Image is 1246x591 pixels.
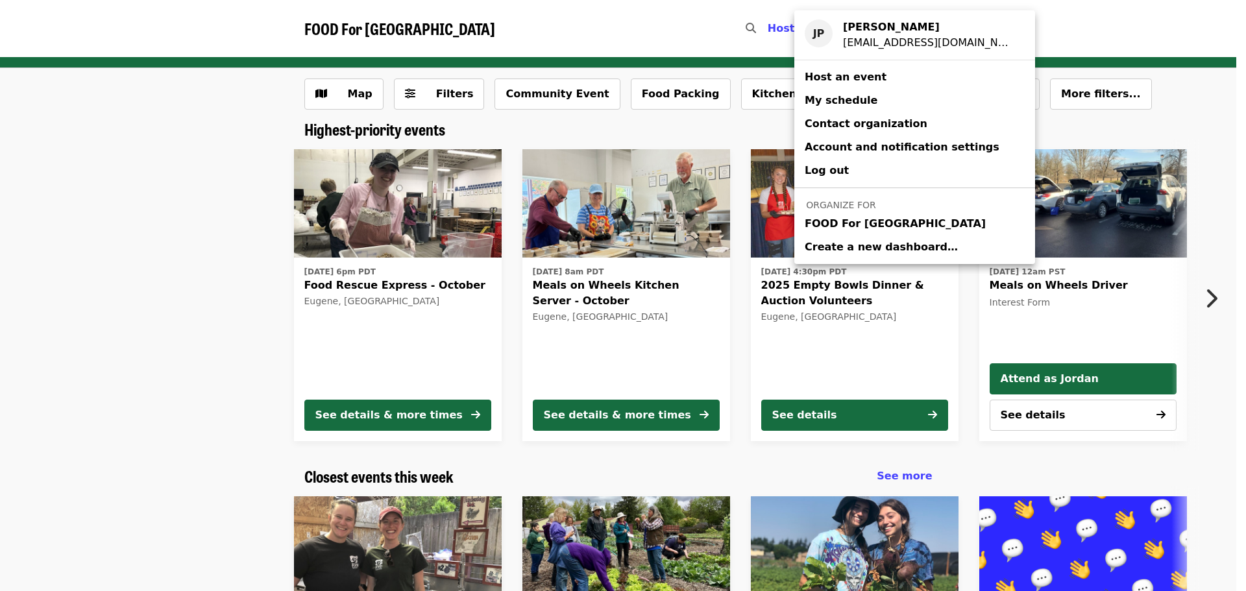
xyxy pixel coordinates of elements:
a: Log out [794,159,1035,182]
strong: [PERSON_NAME] [843,21,940,33]
a: Create a new dashboard… [794,235,1035,259]
div: JP [805,19,833,47]
span: FOOD For [GEOGRAPHIC_DATA] [805,216,986,232]
div: jpickrel@foodforlanecounty.org [843,35,1014,51]
a: FOOD For [GEOGRAPHIC_DATA] [794,212,1035,235]
span: Log out [805,164,849,176]
span: Contact organization [805,117,927,130]
div: Jordan Pickrel [843,19,1014,35]
span: Create a new dashboard… [805,241,958,253]
span: Host an event [805,71,886,83]
span: Account and notification settings [805,141,999,153]
a: JP[PERSON_NAME][EMAIL_ADDRESS][DOMAIN_NAME] [794,16,1035,54]
a: Host an event [794,66,1035,89]
a: Account and notification settings [794,136,1035,159]
span: Organize for [806,200,875,210]
a: My schedule [794,89,1035,112]
span: My schedule [805,94,877,106]
a: Contact organization [794,112,1035,136]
